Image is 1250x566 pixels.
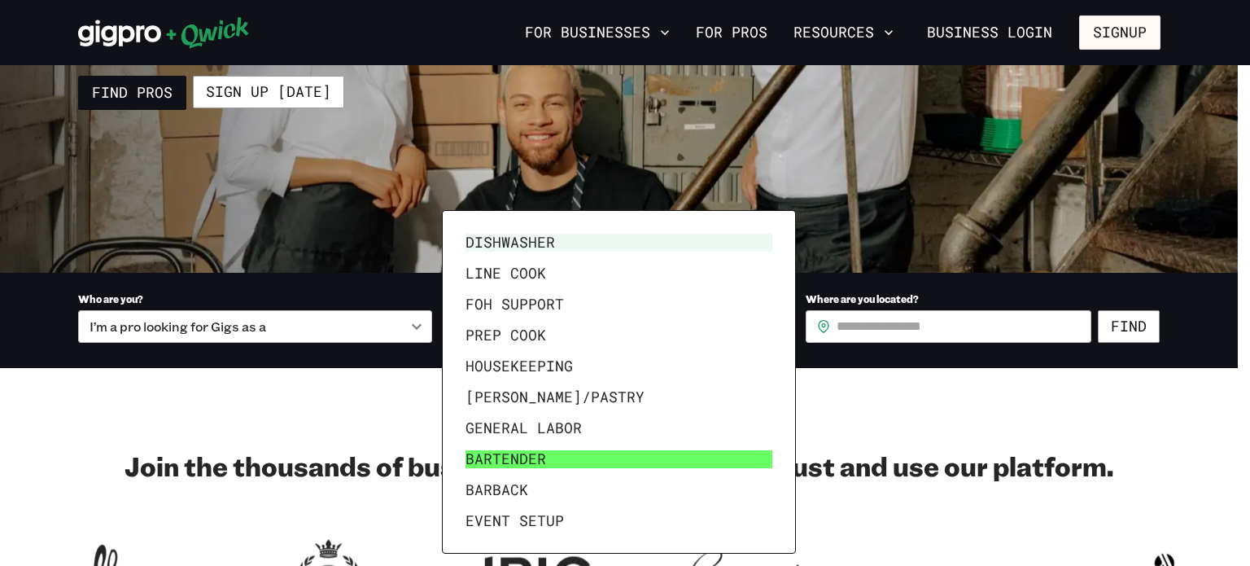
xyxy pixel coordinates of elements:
li: General Labor [459,413,779,444]
li: Prep Cook [459,320,779,351]
li: Line Cook [459,258,779,289]
li: [PERSON_NAME]/Pastry [459,382,779,413]
li: Housekeeping [459,351,779,382]
li: Event Setup [459,506,779,537]
li: FOH Support [459,289,779,320]
li: Dishwasher [459,227,779,258]
li: Bartender [459,444,779,475]
li: Barback [459,475,779,506]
